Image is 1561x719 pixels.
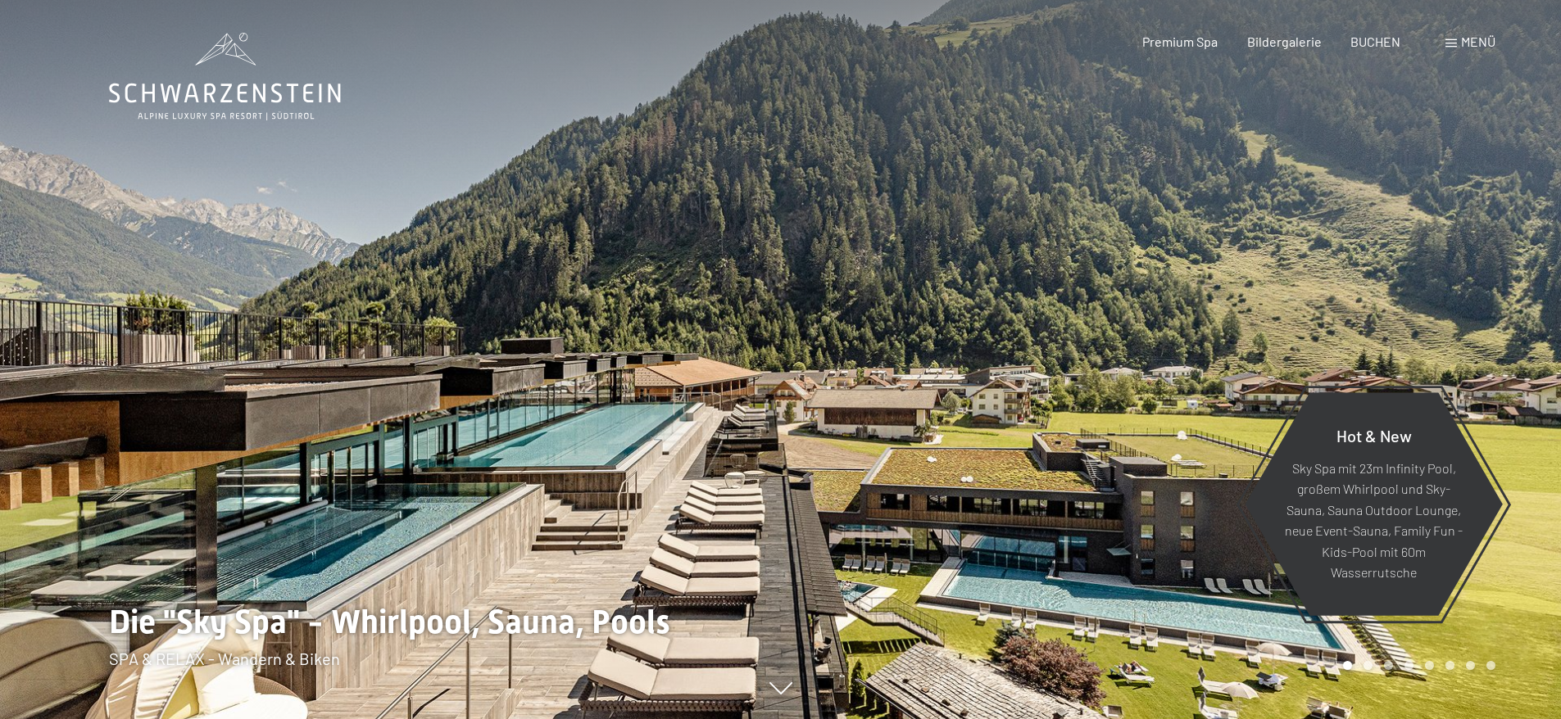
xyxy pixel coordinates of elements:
[1244,391,1504,617] a: Hot & New Sky Spa mit 23m Infinity Pool, großem Whirlpool und Sky-Sauna, Sauna Outdoor Lounge, ne...
[1364,661,1373,670] div: Carousel Page 2
[1461,34,1495,49] span: Menü
[1285,457,1463,583] p: Sky Spa mit 23m Infinity Pool, großem Whirlpool und Sky-Sauna, Sauna Outdoor Lounge, neue Event-S...
[1343,661,1352,670] div: Carousel Page 1 (Current Slide)
[1350,34,1400,49] a: BUCHEN
[1404,661,1414,670] div: Carousel Page 4
[1425,661,1434,670] div: Carousel Page 5
[1445,661,1454,670] div: Carousel Page 6
[1337,661,1495,670] div: Carousel Pagination
[1486,661,1495,670] div: Carousel Page 8
[1466,661,1475,670] div: Carousel Page 7
[1142,34,1218,49] a: Premium Spa
[1247,34,1322,49] a: Bildergalerie
[1336,425,1412,445] span: Hot & New
[1384,661,1393,670] div: Carousel Page 3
